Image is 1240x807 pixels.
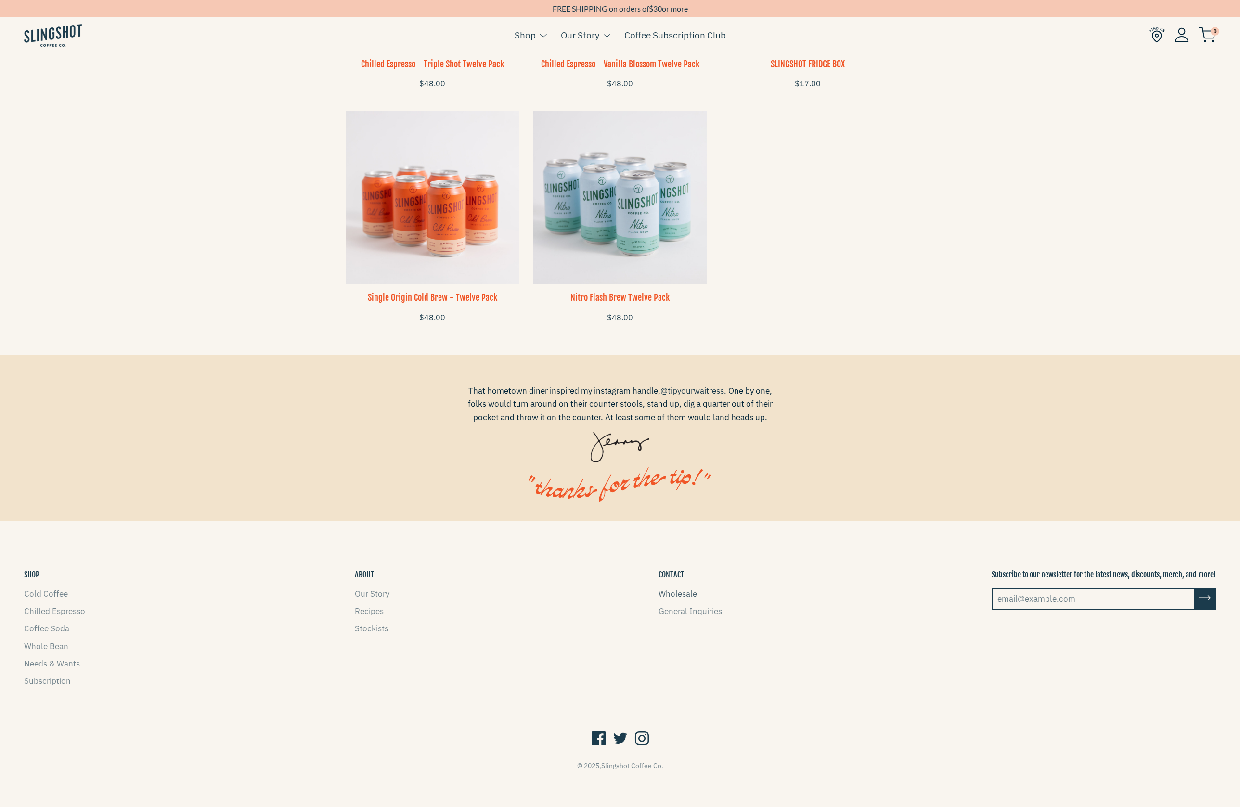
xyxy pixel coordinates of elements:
img: Find Us [1149,27,1165,43]
div: $17.00 [721,77,894,90]
h3: Nitro Flash Brew Twelve Pack [533,292,707,304]
a: 0 [1199,29,1216,41]
h3: Chilled Espresso - Triple Shot Twelve Pack [346,58,519,70]
img: Cold Brew Six-Pack [346,111,519,284]
a: Recipes [355,606,384,616]
a: Whole Bean [24,641,68,652]
a: Wholesale [659,589,697,599]
div: $48.00 [533,311,707,324]
img: cart [1199,27,1216,43]
a: Chilled Espresso [24,606,85,616]
a: Shop [515,28,536,42]
img: jennysig-1635968069213_1200x.png [591,432,649,462]
span: 30 [653,4,662,13]
h3: Single Origin Cold Brew - Twelve Pack [346,292,519,304]
a: Coffee Soda [24,623,69,634]
a: Cold Coffee [24,589,68,599]
a: Subscription [24,676,71,686]
a: Our Story [355,589,389,599]
a: Coffee Subscription Club [624,28,726,42]
span: 0 [1211,27,1219,36]
img: thankstip-1636567476953.svg [529,467,711,502]
p: Subscribe to our newsletter for the latest news, discounts, merch, and more! [992,569,1216,580]
div: $48.00 [346,311,519,324]
span: © 2025, [577,761,663,770]
h3: SLINGSHOT FRIDGE BOX [721,58,894,70]
h3: Chilled Espresso - Vanilla Blossom Twelve Pack [533,58,707,70]
a: Slingshot Coffee Co. [601,761,663,770]
button: ABOUT [355,569,374,580]
div: $48.00 [533,77,707,90]
a: Stockists [355,623,388,634]
img: Nitro Flash Brew Twelve Pack [533,111,707,284]
a: Needs & Wants [24,658,80,669]
span: That hometown diner inspired my instagram handle, . One by one, folks would turn around on their ... [459,384,781,424]
button: CONTACT [659,569,684,580]
span: $ [649,4,653,13]
a: Our Story [561,28,599,42]
button: SHOP [24,569,39,580]
a: General Inquiries [659,606,722,616]
img: Account [1175,27,1189,42]
a: @tipyourwaitress [660,385,724,396]
div: $48.00 [346,77,519,90]
input: email@example.com [992,588,1195,610]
